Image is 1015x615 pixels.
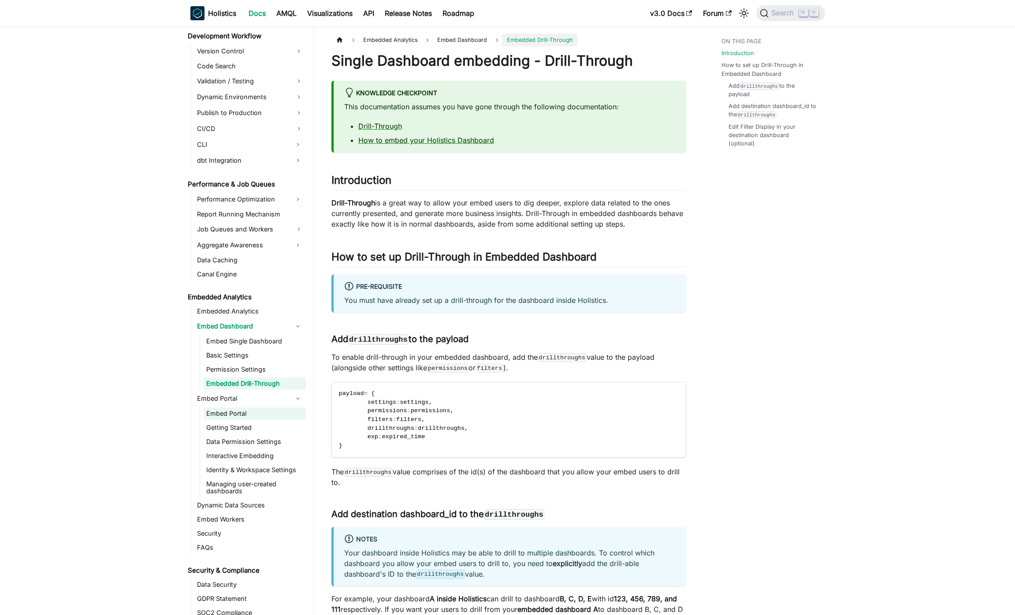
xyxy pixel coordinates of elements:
nav: Breadcrumbs [331,34,686,46]
span: : [393,416,396,423]
a: Add destination dashboard_id to thedrillthroughs [729,102,816,119]
kbd: ⌘ [799,9,808,17]
img: Holistics [190,6,204,20]
span: : [407,407,411,414]
code: drillthroughs [484,509,545,520]
a: How to set up Drill-Through in Embedded Dashboard [721,61,820,78]
span: : [378,433,382,440]
a: Permission Settings [204,363,306,376]
span: expired_time [382,433,425,440]
a: AMQL [271,6,302,20]
a: Validation / Testing [194,74,306,88]
a: Report Running Mechanism [194,208,306,220]
span: , [465,425,468,432]
a: Embed Portal [194,391,290,406]
span: { [371,390,375,397]
a: Performance & Job Queues [185,178,306,190]
a: Data Permission Settings [204,436,306,448]
span: filters [368,416,393,423]
h3: Add to the payload [331,334,686,345]
span: drillthroughs [368,425,414,432]
button: Search (Command+K) [756,5,825,21]
a: Getting Started [204,421,306,434]
a: Identity & Workspace Settings [204,464,306,476]
a: How to embed your Holistics Dashboard [358,136,494,145]
a: Roadmap [437,6,480,20]
strong: embedded dashboard A [517,605,598,614]
strong: 123, 456, 789, and 111 [331,594,677,614]
a: FAQs [194,541,306,554]
span: filters [396,416,421,423]
span: } [339,442,342,449]
span: settings [368,399,396,406]
a: Security [194,527,306,540]
a: Docs [243,6,271,20]
p: You must have already set up a drill-through for the dashboard inside Holistics. [344,295,676,306]
a: Forum [698,6,737,20]
button: Expand sidebar category 'CLI' [290,138,306,152]
button: Expand sidebar category 'Aggregate Awareness' [290,238,306,252]
strong: Pre-requisite [356,283,402,290]
p: Your dashboard inside Holistics may be able to drill to multiple dashboards. To control which das... [344,548,676,579]
a: Interactive Embedding [204,450,306,462]
p: To enable drill-through in your embedded dashboard, add the value to the payload (alongside other... [331,352,686,373]
a: Introduction [721,49,754,57]
code: drillthroughs [344,468,393,477]
span: permissions [411,407,450,414]
a: HolisticsHolistics [190,6,236,20]
strong: B, C, D, E [560,594,592,603]
span: = [364,390,368,397]
span: exp [368,433,378,440]
a: Data Caching [194,254,306,266]
a: Aggregate Awareness [194,238,290,252]
strong: explicitly [553,559,582,568]
code: drillthroughs [416,570,465,578]
code: drillthroughs [740,82,779,90]
a: Embedded Analytics [194,305,306,317]
a: v3.0 Docs [645,6,698,20]
a: Publish to Production [194,106,306,120]
a: Security & Compliance [185,564,306,577]
a: Drill-Through [358,122,402,130]
div: Knowledge Checkpoint [344,88,676,99]
a: Dynamic Data Sources [194,499,306,511]
code: drillthroughs [538,353,587,362]
a: Basic Settings [204,349,306,362]
strong: Drill-Through [331,198,375,207]
button: Collapse sidebar category 'Embed Portal' [290,391,306,406]
a: Embed Workers [194,513,306,526]
a: Embed Dashboard [433,34,491,46]
a: Edit Filter Display in your destination dashboard (optional) [729,123,816,148]
h2: Introduction [331,174,686,190]
h1: Single Dashboard embedding - Drill-Through [331,52,686,70]
a: Embed Dashboard [194,319,290,333]
button: Expand sidebar category 'Performance Optimization' [290,192,306,206]
p: This documentation assumes you have gone through the following documentation: [344,101,676,112]
span: , [428,399,432,406]
a: Code Search [194,60,306,72]
span: settings [400,399,428,406]
a: Managing user-created dashboards [204,478,306,497]
span: drillthroughs [418,425,465,432]
span: , [450,407,454,414]
a: Adddrillthroughsto the payload [729,82,816,98]
a: GDPR Statement [194,593,306,605]
a: Embed Single Dashboard [204,335,306,347]
button: Expand sidebar category 'dbt Integration' [290,153,306,168]
span: Embedded Drill-Through [502,34,577,46]
h3: Add destination dashboard_id to the [331,509,686,520]
a: CI/CD [194,122,306,136]
code: permissions [427,364,469,373]
a: dbt Integration [194,153,290,168]
span: permissions [368,407,407,414]
p: is a great way to allow your embed users to dig deeper, explore data related to the ones currentl... [331,198,686,229]
span: Search [769,9,799,17]
a: Performance Optimization [194,192,290,206]
kbd: K [810,9,818,17]
a: CLI [194,138,290,152]
a: API [358,6,379,20]
a: Job Queues and Workers [194,222,306,236]
code: filters [476,364,503,373]
div: Notes [344,534,676,545]
a: Canal Engine [194,268,306,280]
